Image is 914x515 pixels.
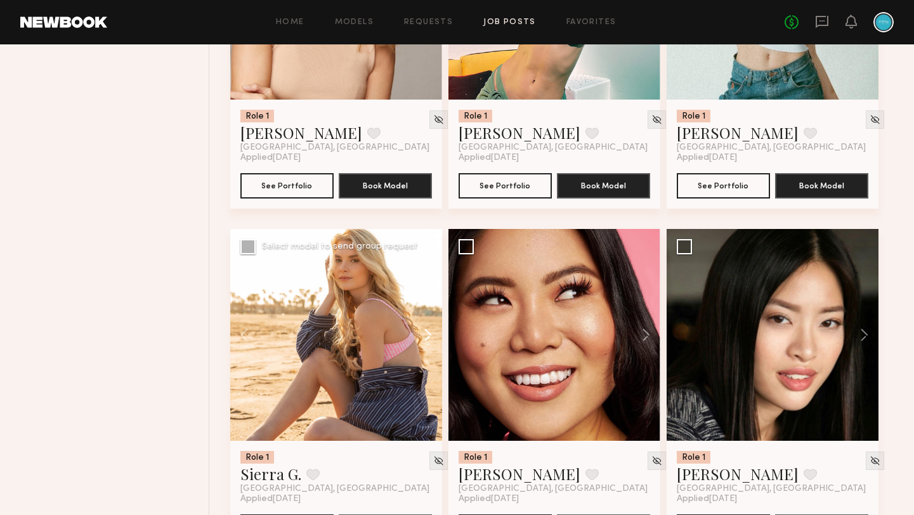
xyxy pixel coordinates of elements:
[677,153,868,163] div: Applied [DATE]
[459,173,552,199] button: See Portfolio
[459,122,580,143] a: [PERSON_NAME]
[240,153,432,163] div: Applied [DATE]
[240,494,432,504] div: Applied [DATE]
[775,179,868,190] a: Book Model
[459,143,648,153] span: [GEOGRAPHIC_DATA], [GEOGRAPHIC_DATA]
[240,484,429,494] span: [GEOGRAPHIC_DATA], [GEOGRAPHIC_DATA]
[651,114,662,125] img: Unhide Model
[459,494,650,504] div: Applied [DATE]
[677,110,710,122] div: Role 1
[459,464,580,484] a: [PERSON_NAME]
[459,451,492,464] div: Role 1
[240,451,274,464] div: Role 1
[677,464,799,484] a: [PERSON_NAME]
[677,143,866,153] span: [GEOGRAPHIC_DATA], [GEOGRAPHIC_DATA]
[677,173,770,199] button: See Portfolio
[651,455,662,466] img: Unhide Model
[459,484,648,494] span: [GEOGRAPHIC_DATA], [GEOGRAPHIC_DATA]
[240,173,334,199] button: See Portfolio
[276,18,304,27] a: Home
[339,179,432,190] a: Book Model
[557,179,650,190] a: Book Model
[870,114,880,125] img: Unhide Model
[677,122,799,143] a: [PERSON_NAME]
[240,122,362,143] a: [PERSON_NAME]
[483,18,536,27] a: Job Posts
[677,484,866,494] span: [GEOGRAPHIC_DATA], [GEOGRAPHIC_DATA]
[240,464,301,484] a: Sierra G.
[433,114,444,125] img: Unhide Model
[240,110,274,122] div: Role 1
[677,451,710,464] div: Role 1
[262,242,418,251] div: Select model to send group request
[404,18,453,27] a: Requests
[677,494,868,504] div: Applied [DATE]
[566,18,617,27] a: Favorites
[870,455,880,466] img: Unhide Model
[459,110,492,122] div: Role 1
[339,173,432,199] button: Book Model
[775,173,868,199] button: Book Model
[557,173,650,199] button: Book Model
[459,153,650,163] div: Applied [DATE]
[240,143,429,153] span: [GEOGRAPHIC_DATA], [GEOGRAPHIC_DATA]
[335,18,374,27] a: Models
[433,455,444,466] img: Unhide Model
